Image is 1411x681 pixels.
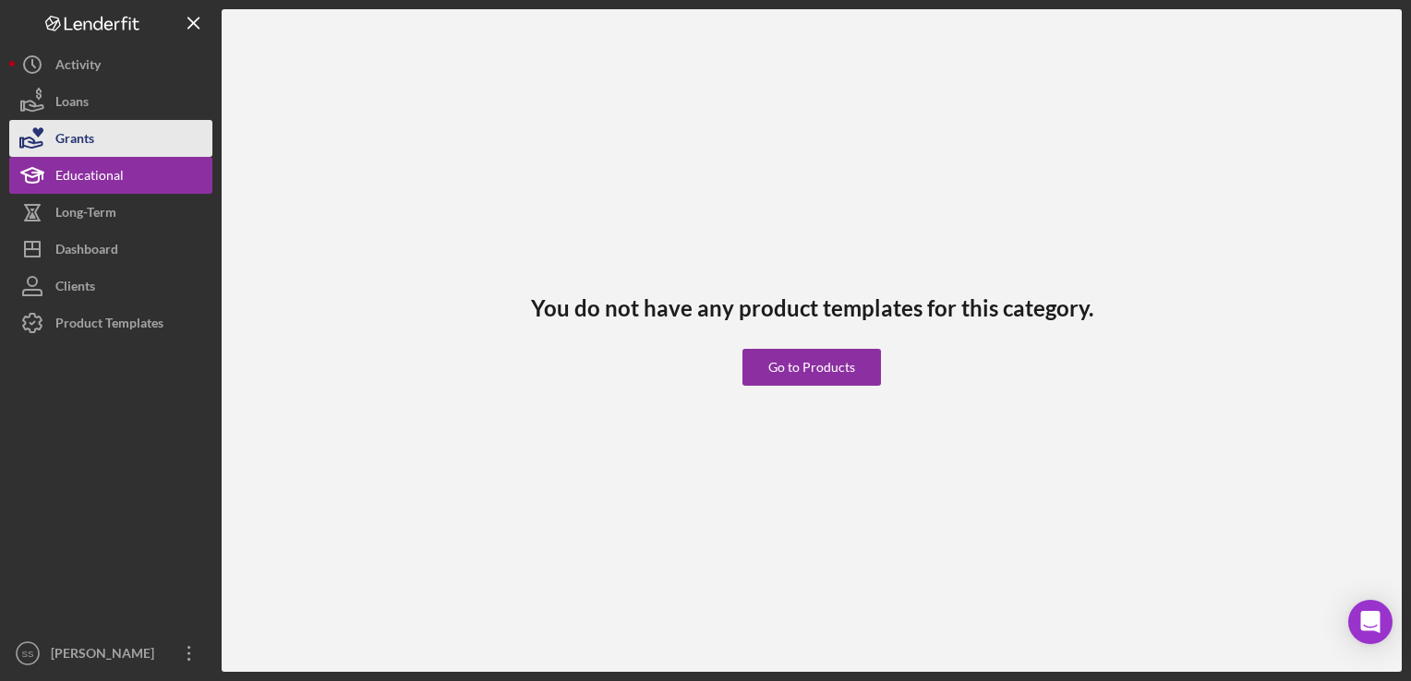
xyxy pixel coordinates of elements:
text: SS [22,649,34,659]
button: Long-Term [9,194,212,231]
div: Dashboard [55,231,118,272]
div: Long-Term [55,194,116,235]
div: Loans [55,83,89,125]
button: SS[PERSON_NAME] Santa [PERSON_NAME] [9,635,212,672]
button: Educational [9,157,212,194]
div: Go to Products [768,349,855,386]
div: Clients [55,268,95,309]
a: Go to Products [742,321,881,386]
button: Clients [9,268,212,305]
button: Product Templates [9,305,212,341]
button: Grants [9,120,212,157]
button: Dashboard [9,231,212,268]
div: Product Templates [55,305,163,346]
div: Activity [55,46,101,88]
button: Activity [9,46,212,83]
button: Go to Products [742,349,881,386]
button: Loans [9,83,212,120]
div: Grants [55,120,94,161]
div: Educational [55,157,124,198]
h3: You do not have any product templates for this category. [531,295,1093,321]
div: Open Intercom Messenger [1348,600,1393,644]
